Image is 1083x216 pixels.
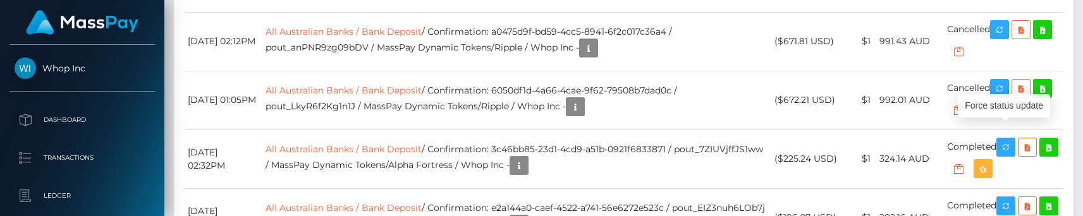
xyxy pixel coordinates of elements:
p: Ledger [15,186,150,205]
td: 992.01 AUD [875,71,943,129]
td: $1 [843,12,875,71]
p: Transactions [15,148,150,167]
td: $1 [843,71,875,129]
td: / Confirmation: 3c46bb85-23d1-4cd9-a51b-0921f6833871 / pout_7ZIUVjffJS1ww / MassPay Dynamic Token... [261,129,770,188]
td: 324.14 AUD [875,129,943,188]
a: Transactions [9,142,155,174]
td: ($225.24 USD) [770,129,843,188]
span: Whop Inc [9,63,155,74]
a: Ledger [9,180,155,212]
td: $1 [843,129,875,188]
img: MassPay Logo [26,10,138,35]
a: All Australian Banks / Bank Deposit [266,143,422,155]
td: / Confirmation: 6050df1d-4a66-4cae-9f62-79508b7dad0c / pout_LkyR6f2Kg1n1J / MassPay Dynamic Token... [261,71,770,129]
img: Whop Inc [15,57,36,79]
a: All Australian Banks / Bank Deposit [266,26,422,37]
td: [DATE] 01:05PM [183,71,261,129]
td: / Confirmation: a0475d9f-bd59-4cc5-8941-6f2c017c36a4 / pout_anPNR9zg09bDV / MassPay Dynamic Token... [261,12,770,71]
td: 991.43 AUD [875,12,943,71]
td: ($671.81 USD) [770,12,843,71]
p: Dashboard [15,111,150,129]
a: Dashboard [9,104,155,136]
div: Force status update [958,94,1050,117]
td: ($672.21 USD) [770,71,843,129]
td: Cancelled [943,71,1064,129]
td: Completed [943,129,1064,188]
td: Cancelled [943,12,1064,71]
a: All Australian Banks / Bank Deposit [266,202,422,213]
a: All Australian Banks / Bank Deposit [266,85,422,96]
td: [DATE] 02:32PM [183,129,261,188]
td: [DATE] 02:12PM [183,12,261,71]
